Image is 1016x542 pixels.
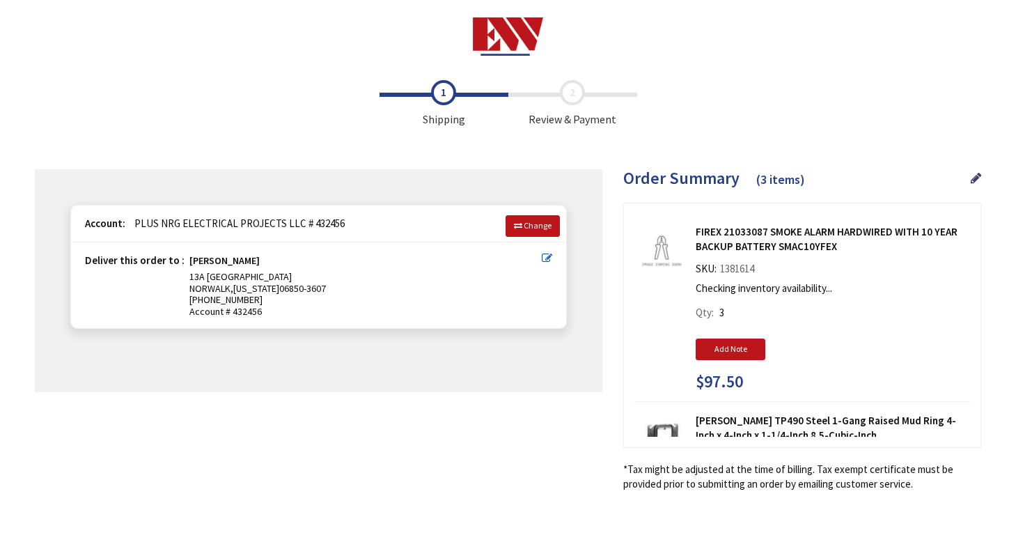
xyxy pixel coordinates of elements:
strong: FIREX 21033087 SMOKE ALARM HARDWIRED WITH 10 YEAR BACKUP BATTERY SMAC10YFEX [696,224,970,254]
span: 06850-3607 [279,282,326,295]
span: 13A [GEOGRAPHIC_DATA] [189,270,292,283]
img: FIREX 21033087 SMOKE ALARM HARDWIRED WITH 10 YEAR BACKUP BATTERY SMAC10YFEX [640,230,683,273]
span: Change [524,220,552,231]
span: Shipping [380,80,508,127]
strong: [PERSON_NAME] [189,255,260,271]
span: (3 items) [756,171,805,187]
div: SKU: [696,261,758,281]
span: 1381614 [717,262,758,275]
span: PLUS NRG ELECTRICAL PROJECTS LLC # 432456 [127,217,345,230]
span: [PHONE_NUMBER] [189,293,263,306]
strong: [PERSON_NAME] TP490 Steel 1-Gang Raised Mud Ring 4-Inch x 4-Inch x 1-1/4-Inch 8.5-Cubic-Inch [696,413,970,443]
span: $97.50 [696,373,743,391]
span: Order Summary [623,167,740,189]
span: Qty [696,306,712,319]
img: Electrical Wholesalers, Inc. [473,17,543,56]
span: [US_STATE] [233,282,279,295]
a: Change [506,215,560,236]
strong: Account: [85,217,125,230]
span: 3 [719,306,724,319]
strong: Deliver this order to : [85,254,185,267]
span: Account # 432456 [189,306,542,318]
img: Crouse-Hinds TP490 Steel 1-Gang Raised Mud Ring 4-Inch x 4-Inch x 1-1/4-Inch 8.5-Cubic-Inch [640,419,683,462]
span: NORWALK, [189,282,233,295]
span: Review & Payment [508,80,637,127]
p: Checking inventory availability... [696,281,963,295]
: *Tax might be adjusted at the time of billing. Tax exempt certificate must be provided prior to s... [623,462,981,492]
